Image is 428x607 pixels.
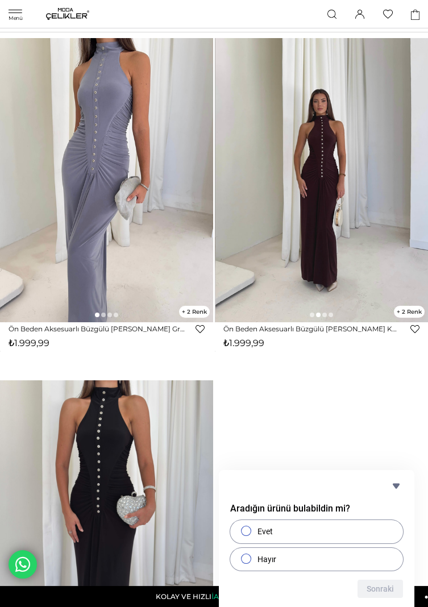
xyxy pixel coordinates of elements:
button: Next question [358,580,403,598]
a: Favorilere Ekle [196,325,205,334]
a: Favorilere Ekle [410,325,419,334]
span: Hayır [257,554,276,565]
img: logo [46,8,89,20]
span: Evet [257,526,273,537]
span: İADE & DEĞİŞİM! [211,592,268,601]
img: png;base64,iVBORw0KGgoAAAANSUhEUgAAAAEAAAABCAYAAAAfFcSJAAAAAXNSR0IArs4c6QAAAA1JREFUGFdjePfu3X8ACW... [215,351,215,352]
span: ₺1.999,99 [223,338,264,348]
span: ₺1.999,99 [9,338,49,348]
a: Ön Beden Aksesuarlı Büzgülü [PERSON_NAME] Gri Kadın elbise 26K022 [9,325,185,333]
h2: Aradığın ürünü bulabildin mi? [230,502,403,515]
span: Menü [9,15,22,20]
button: Hide survey [389,479,403,493]
span: 2 [182,308,207,315]
div: Aradığın ürünü bulabildin mi? [230,479,403,598]
a: Ön Beden Aksesuarlı Büzgülü [PERSON_NAME] Kadın elbise 26K022 [223,325,400,333]
span: 2 [397,308,422,315]
div: Aradığın ürünü bulabildin mi? [230,520,403,571]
